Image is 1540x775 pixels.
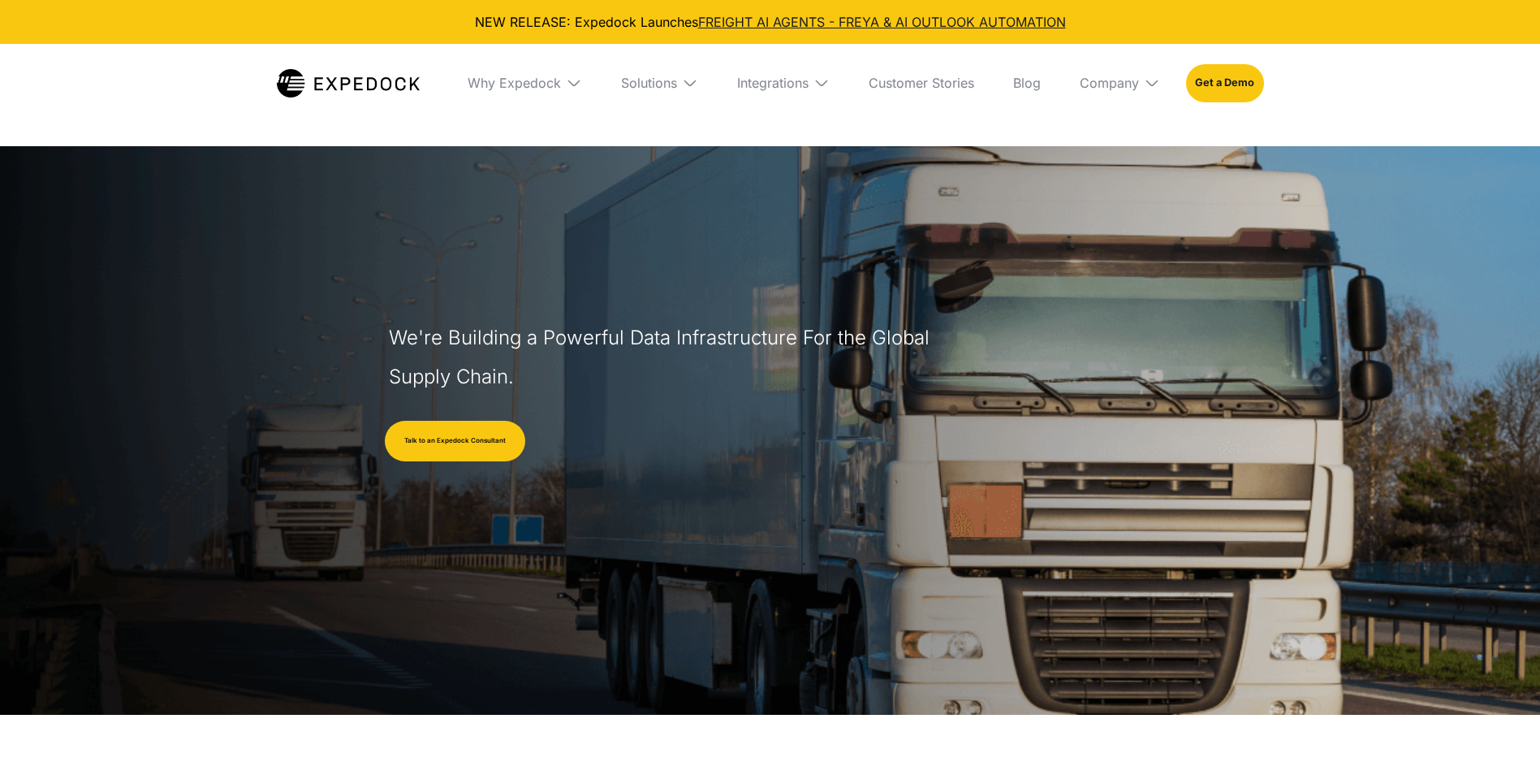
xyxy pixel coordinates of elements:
[856,44,987,122] a: Customer Stories
[13,13,1527,31] div: NEW RELEASE: Expedock Launches
[1080,75,1139,91] div: Company
[468,75,561,91] div: Why Expedock
[737,75,809,91] div: Integrations
[1186,64,1263,102] a: Get a Demo
[698,14,1066,30] a: FREIGHT AI AGENTS - FREYA & AI OUTLOOK AUTOMATION
[389,318,938,396] h1: We're Building a Powerful Data Infrastructure For the Global Supply Chain.
[385,421,525,461] a: Talk to an Expedock Consultant
[621,75,677,91] div: Solutions
[1000,44,1054,122] a: Blog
